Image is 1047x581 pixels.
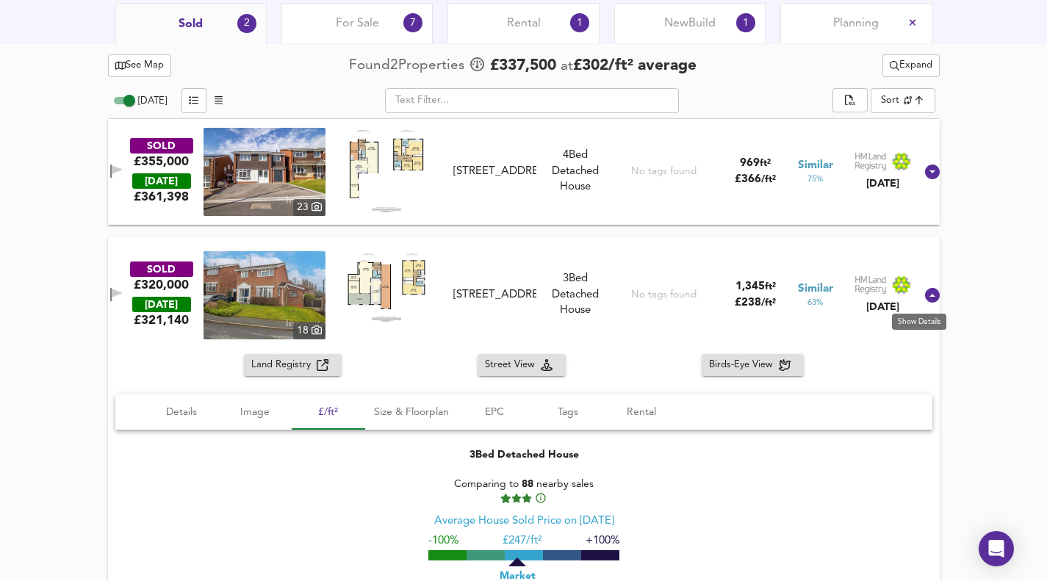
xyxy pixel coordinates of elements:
[244,354,342,377] button: Land Registry
[134,312,189,328] span: £ 321,140
[204,128,325,216] a: property thumbnail 23
[736,13,755,32] div: 1
[702,354,804,377] button: Birds-Eye View
[204,251,325,339] a: property thumbnail 18
[179,16,203,32] span: Sold
[542,271,608,318] div: 3 Bed Detached House
[138,96,167,106] span: [DATE]
[342,128,431,213] img: Floorplan
[349,56,468,76] div: Found 2 Propert ies
[586,535,619,546] span: +100%
[433,514,614,530] div: Average House Sold Price on [DATE]
[154,403,209,422] span: Details
[134,154,189,170] div: £355,000
[798,158,833,173] span: Similar
[342,251,431,322] img: Floorplan
[385,88,679,113] input: Text Filter...
[631,288,697,302] div: No tags found
[890,57,932,74] span: Expand
[735,297,776,308] span: £ 238
[854,176,912,191] div: [DATE]
[522,479,533,489] span: 88
[467,403,522,422] span: EPC
[854,300,912,314] div: [DATE]
[108,54,172,77] button: See Map
[403,13,422,32] div: 7
[882,54,940,77] div: split button
[204,128,325,216] img: property thumbnail
[765,282,776,292] span: ft²
[735,281,765,292] span: 1,345
[614,403,669,422] span: Rental
[108,119,940,225] div: SOLD£355,000 [DATE]£361,398property thumbnail 23 Floorplan[STREET_ADDRESS]4Bed Detached HouseNo t...
[485,357,541,374] span: Street View
[740,158,760,169] span: 969
[132,173,191,189] div: [DATE]
[428,535,458,546] span: -100%
[490,55,556,77] span: £ 337,500
[447,164,542,179] div: 17 Barnfordhill Close, B68 8ES
[807,173,823,185] span: 75 %
[130,261,193,277] div: SOLD
[540,403,596,422] span: Tags
[833,15,879,32] span: Planning
[854,275,912,295] img: Land Registry
[132,297,191,312] div: [DATE]
[573,58,697,73] span: £ 302 / ft² average
[204,251,325,339] img: property thumbnail
[301,403,356,422] span: £/ft²
[760,159,771,168] span: ft²
[478,354,566,377] button: Street View
[807,297,823,308] span: 63 %
[293,322,325,339] div: 18
[881,93,899,107] div: Sort
[374,403,449,422] span: Size & Floorplan
[108,237,940,354] div: SOLD£320,000 [DATE]£321,140property thumbnail 18 Floorplan[STREET_ADDRESS]3Bed Detached HouseNo t...
[664,15,716,32] span: New Build
[115,57,165,74] span: See Map
[453,164,536,179] div: [STREET_ADDRESS]
[631,165,697,178] div: No tags found
[709,357,779,374] span: Birds-Eye View
[761,175,776,184] span: / ft²
[924,163,941,181] svg: Show Details
[507,15,541,32] span: Rental
[336,15,379,32] span: For Sale
[570,13,589,32] div: 1
[882,54,940,77] button: Expand
[227,403,283,422] span: Image
[761,298,776,308] span: / ft²
[134,189,189,205] span: £ 361,398
[854,152,912,171] img: Land Registry
[130,138,193,154] div: SOLD
[469,447,578,462] div: 3 Bed Detached House
[798,281,833,297] span: Similar
[503,535,542,546] span: £ 247/ft²
[428,477,619,505] div: Comparing to nearby sales
[237,14,256,33] div: 2
[561,59,573,73] span: at
[735,174,776,185] span: £ 366
[871,88,935,113] div: Sort
[832,88,868,113] div: split button
[134,277,189,293] div: £320,000
[979,531,1014,566] div: Open Intercom Messenger
[293,199,325,215] div: 23
[251,357,317,374] span: Land Registry
[542,148,608,195] div: 4 Bed Detached House
[453,287,536,303] div: [STREET_ADDRESS]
